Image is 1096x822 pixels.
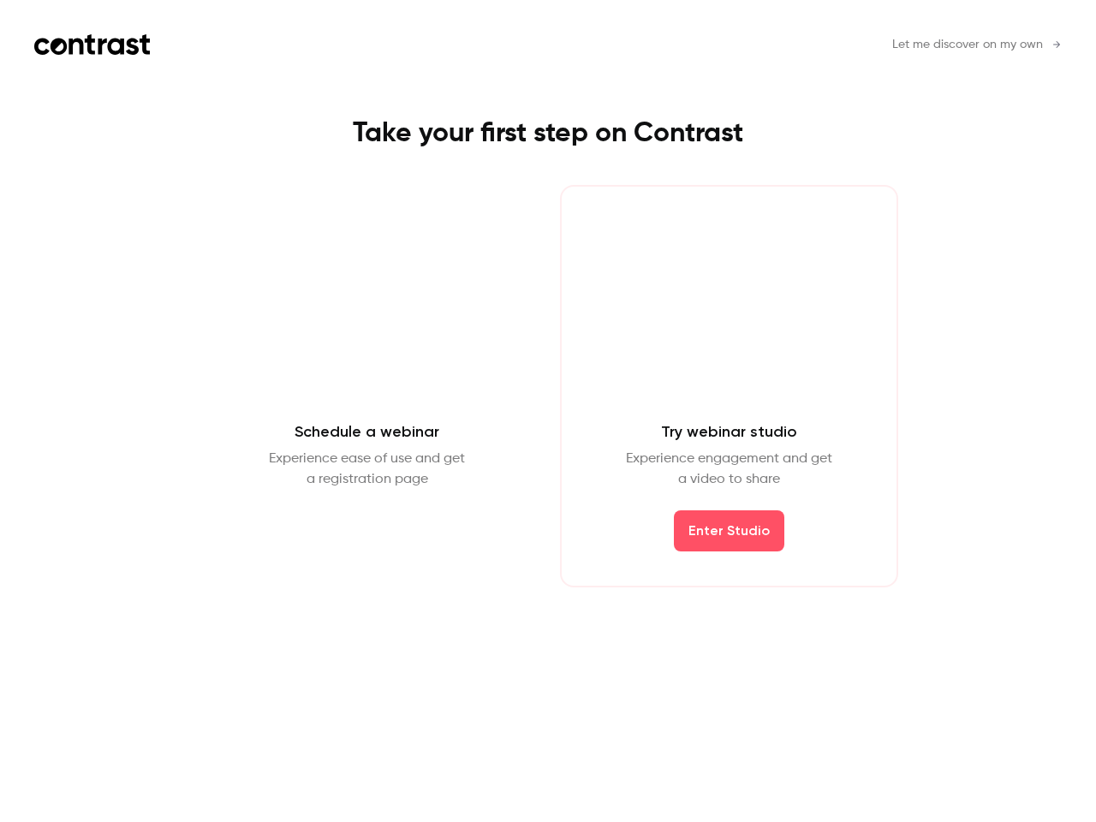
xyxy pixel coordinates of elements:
[626,449,832,490] p: Experience engagement and get a video to share
[674,510,784,551] button: Enter Studio
[661,421,797,442] h2: Try webinar studio
[164,116,932,151] h1: Take your first step on Contrast
[295,421,439,442] h2: Schedule a webinar
[892,36,1043,54] span: Let me discover on my own
[269,449,465,490] p: Experience ease of use and get a registration page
